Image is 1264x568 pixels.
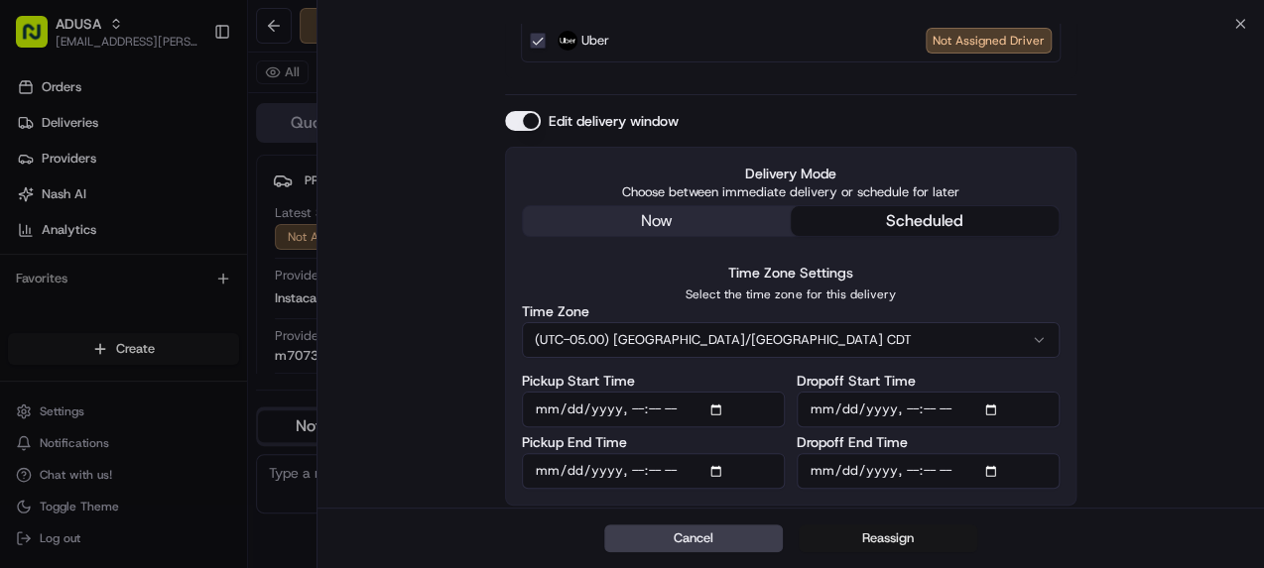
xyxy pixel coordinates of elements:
[799,524,977,552] button: Reassign
[337,195,361,219] button: Start new chat
[522,304,589,318] label: Time Zone
[523,206,791,236] button: now
[20,289,36,305] div: 📗
[67,209,251,225] div: We're available if you need us!
[12,280,160,315] a: 📗Knowledge Base
[522,374,635,388] label: Pickup Start Time
[728,264,853,282] label: Time Zone Settings
[558,31,577,51] img: Uber
[140,335,240,351] a: Powered byPylon
[522,286,1060,302] p: Select the time zone for this delivery
[791,206,1059,236] button: scheduled
[160,280,326,315] a: 💻API Documentation
[20,189,56,225] img: 1736555255976-a54dd68f-1ca7-489b-9aae-adbdc363a1c4
[522,435,627,449] label: Pickup End Time
[188,287,318,307] span: API Documentation
[52,128,327,149] input: Clear
[797,374,916,388] label: Dropoff Start Time
[581,31,609,51] span: Uber
[67,189,325,209] div: Start new chat
[797,435,908,449] label: Dropoff End Time
[168,289,184,305] div: 💻
[604,524,783,552] button: Cancel
[20,79,361,111] p: Welcome 👋
[197,336,240,351] span: Pylon
[522,183,1060,201] p: Choose between immediate delivery or schedule for later
[549,111,679,131] label: Edit delivery window
[522,164,1060,183] label: Delivery Mode
[40,287,152,307] span: Knowledge Base
[20,20,60,59] img: Nash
